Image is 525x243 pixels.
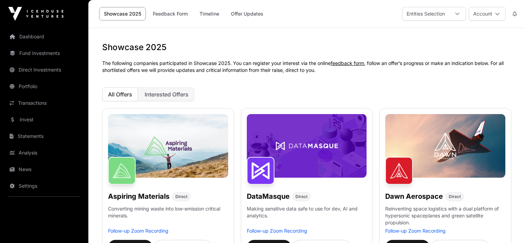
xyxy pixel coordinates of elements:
p: Reinventing space logistics with a dual platform of hypersonic spaceplanes and green satellite pr... [385,205,505,227]
a: Statements [6,129,83,144]
a: Feedback Form [148,7,192,20]
a: Analysis [6,145,83,160]
img: Aspiring Materials [108,157,136,185]
img: DataMasque [247,157,274,185]
span: Direct [449,194,461,199]
div: Entities Selection [402,7,449,20]
p: Making sensitive data safe to use for dev, AI and analytics. [247,205,367,227]
img: Aspiring-Banner.jpg [108,114,228,178]
a: Follow-up Zoom Recording [247,228,307,234]
img: DataMasque-Banner.jpg [247,114,367,178]
a: Follow-up Zoom Recording [385,228,446,234]
a: Direct Investments [6,62,83,77]
button: All Offers [102,87,138,101]
span: Direct [175,194,187,199]
h1: Dawn Aerospace [385,191,443,201]
a: Fund Investments [6,46,83,61]
a: Showcase 2025 [99,7,146,20]
span: All Offers [108,91,132,98]
a: Transactions [6,95,83,111]
a: Offer Updates [226,7,268,20]
a: Follow-up Zoom Recording [108,228,168,234]
a: Invest [6,112,83,127]
a: Timeline [195,7,224,20]
a: News [6,162,83,177]
button: Interested Offers [139,87,194,101]
img: Dawn Aerospace [385,157,413,185]
span: Direct [295,194,308,199]
img: Dawn-Banner.jpg [385,114,505,178]
p: The following companies participated in Showcase 2025. You can register your interest via the onl... [102,60,511,74]
button: Account [469,7,506,21]
a: feedback form [331,60,364,66]
h1: Showcase 2025 [102,42,511,53]
h1: DataMasque [247,191,290,201]
img: Icehouse Ventures Logo [8,7,64,21]
p: Converting mining waste into low-emission critical minerals. [108,205,228,227]
a: Portfolio [6,79,83,94]
h1: Aspiring Materials [108,191,169,201]
a: Dashboard [6,29,83,44]
span: Interested Offers [145,91,188,98]
a: Settings [6,178,83,194]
